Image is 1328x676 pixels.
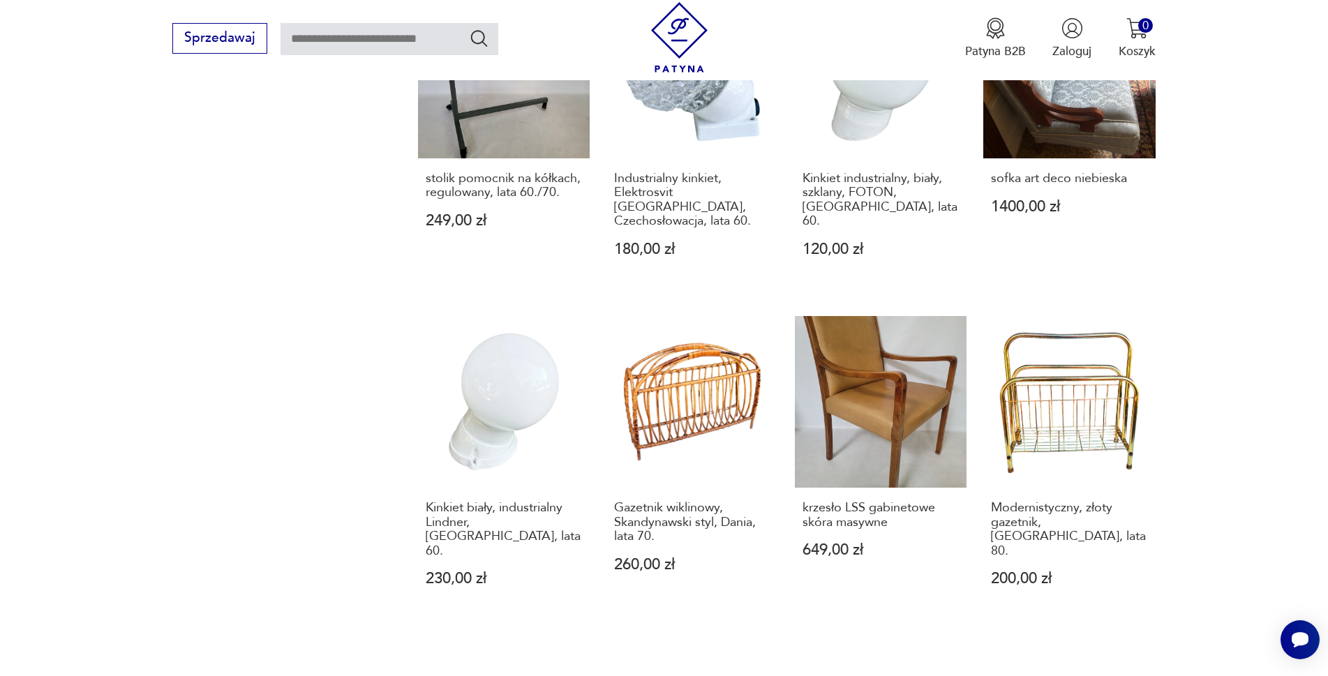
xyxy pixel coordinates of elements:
[803,172,960,229] h3: Kinkiet industrialny, biały, szklany, FOTON, [GEOGRAPHIC_DATA], lata 60.
[1119,43,1156,59] p: Koszyk
[426,172,583,200] h3: stolik pomocnik na kółkach, regulowany, lata 60./70.
[983,316,1155,619] a: Modernistyczny, złoty gazetnik, Belgia, lata 80.Modernistyczny, złoty gazetnik, [GEOGRAPHIC_DATA]...
[991,571,1148,586] p: 200,00 zł
[965,17,1026,59] button: Patyna B2B
[1138,18,1153,33] div: 0
[426,501,583,558] h3: Kinkiet biały, industrialny Lindner, [GEOGRAPHIC_DATA], lata 60.
[614,501,771,543] h3: Gazetnik wiklinowy, Skandynawski styl, Dania, lata 70.
[803,501,960,529] h3: krzesło LSS gabinetowe skóra masywne
[1119,17,1156,59] button: 0Koszyk
[1061,17,1083,39] img: Ikonka użytkownika
[426,213,583,228] p: 249,00 zł
[469,28,489,48] button: Szukaj
[803,242,960,257] p: 120,00 zł
[803,543,960,557] p: 649,00 zł
[418,316,590,619] a: Kinkiet biały, industrialny Lindner, Niemcy, lata 60.Kinkiet biały, industrialny Lindner, [GEOGRA...
[965,17,1026,59] a: Ikona medaluPatyna B2B
[614,242,771,257] p: 180,00 zł
[991,200,1148,214] p: 1400,00 zł
[426,571,583,586] p: 230,00 zł
[1281,620,1320,659] iframe: Smartsupp widget button
[795,316,967,619] a: krzesło LSS gabinetowe skóra masywnekrzesło LSS gabinetowe skóra masywne649,00 zł
[1052,43,1091,59] p: Zaloguj
[606,316,778,619] a: Gazetnik wiklinowy, Skandynawski styl, Dania, lata 70.Gazetnik wiklinowy, Skandynawski styl, Dani...
[1052,17,1091,59] button: Zaloguj
[172,33,267,45] a: Sprzedawaj
[172,23,267,54] button: Sprzedawaj
[1126,17,1148,39] img: Ikona koszyka
[614,172,771,229] h3: Industrialny kinkiet, Elektrosvit [GEOGRAPHIC_DATA], Czechosłowacja, lata 60.
[614,557,771,572] p: 260,00 zł
[985,17,1006,39] img: Ikona medalu
[991,172,1148,186] h3: sofka art deco niebieska
[965,43,1026,59] p: Patyna B2B
[644,2,715,73] img: Patyna - sklep z meblami i dekoracjami vintage
[991,501,1148,558] h3: Modernistyczny, złoty gazetnik, [GEOGRAPHIC_DATA], lata 80.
